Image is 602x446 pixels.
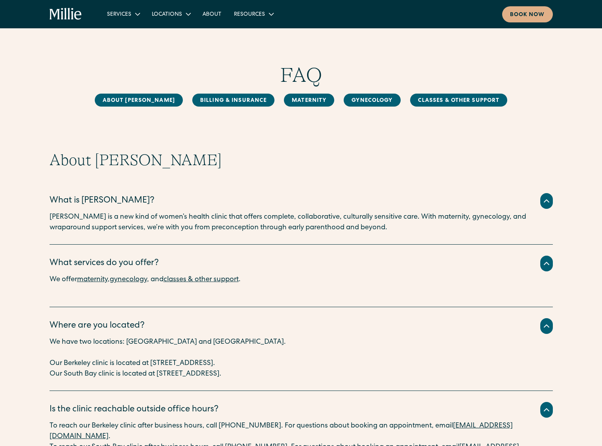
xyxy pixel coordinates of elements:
[234,11,265,19] div: Resources
[50,337,553,348] p: We have two locations: [GEOGRAPHIC_DATA] and [GEOGRAPHIC_DATA].
[107,11,131,19] div: Services
[145,7,196,20] div: Locations
[344,94,400,107] a: Gynecology
[50,257,159,270] div: What services do you offer?
[164,276,239,283] a: classes & other support
[284,94,334,107] a: MAternity
[50,404,219,417] div: Is the clinic reachable outside office hours?
[110,276,147,283] a: gynecology
[502,6,553,22] a: Book now
[50,275,553,285] p: We offer , , and .
[50,151,553,170] h2: About [PERSON_NAME]
[77,276,108,283] a: maternity
[50,348,553,358] p: ‍
[196,7,228,20] a: About
[510,11,545,19] div: Book now
[228,7,279,20] div: Resources
[50,369,553,380] p: Our South Bay clinic is located at [STREET_ADDRESS].
[50,285,553,296] p: ‍
[50,358,553,369] p: Our Berkeley clinic is located at [STREET_ADDRESS].
[192,94,274,107] a: Billing & Insurance
[50,320,145,333] div: Where are you located?
[50,63,553,87] h1: FAQ
[101,7,145,20] div: Services
[95,94,183,107] a: About [PERSON_NAME]
[50,421,553,442] p: To reach our Berkeley clinic after business hours, call [PHONE_NUMBER]. For questions about booki...
[152,11,182,19] div: Locations
[410,94,508,107] a: Classes & Other Support
[50,212,553,233] p: [PERSON_NAME] is a new kind of women’s health clinic that offers complete, collaborative, cultura...
[50,195,155,208] div: What is [PERSON_NAME]?
[50,8,82,20] a: home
